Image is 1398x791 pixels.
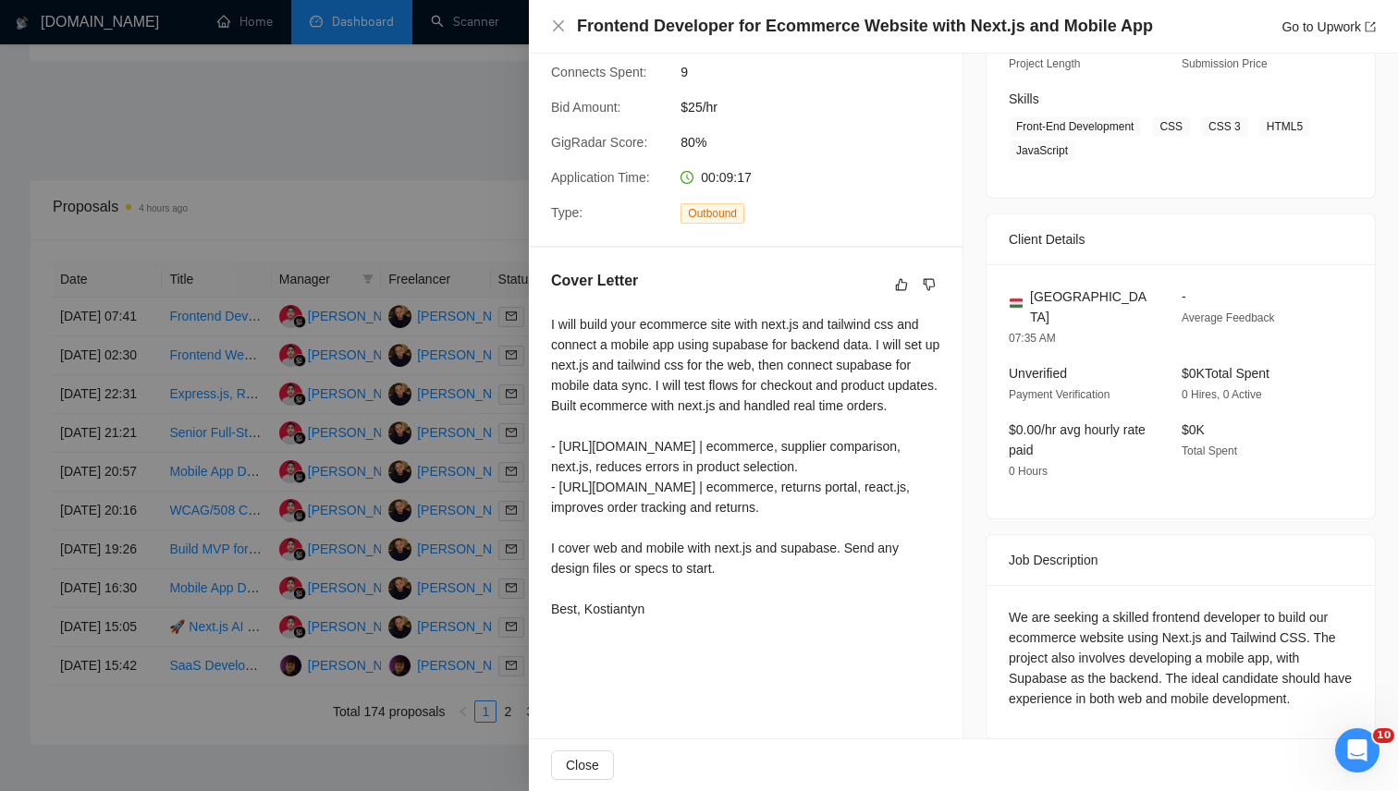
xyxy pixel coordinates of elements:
span: Skills [1009,91,1039,106]
span: Submission Price [1182,57,1268,70]
h5: Cover Letter [551,270,638,292]
iframe: Intercom live chat [1335,728,1380,773]
span: 9 [681,62,958,82]
span: HTML5 [1259,116,1310,137]
button: dislike [918,274,940,296]
a: Go to Upworkexport [1281,19,1376,34]
span: JavaScript [1009,140,1075,161]
span: CSS [1152,116,1190,137]
span: $25/hr [681,97,958,117]
span: dislike [923,277,936,292]
span: close [551,18,566,33]
span: $0.00/hr avg hourly rate paid [1009,422,1146,457]
div: I will build your ecommerce site with next.js and tailwind css and connect a mobile app using sup... [551,314,940,619]
span: $0K Total Spent [1182,366,1269,381]
span: export [1365,21,1376,32]
span: Total Spent [1182,444,1237,457]
span: 80% [681,132,958,152]
span: Type: [551,205,582,220]
span: 10 [1373,728,1394,743]
span: Unverified [1009,366,1067,381]
button: Close [551,18,566,34]
span: Front-End Development [1009,116,1141,137]
span: $0K [1182,422,1205,437]
span: 07:35 AM [1009,332,1056,345]
span: - [1182,289,1186,304]
div: We are seeking a skilled frontend developer to build our ecommerce website using Next.js and Tail... [1009,607,1353,709]
span: Project Length [1009,57,1080,70]
span: Outbound [681,203,744,224]
span: [GEOGRAPHIC_DATA] [1030,286,1152,327]
span: CSS 3 [1201,116,1248,137]
button: like [890,274,913,296]
h4: Frontend Developer for Ecommerce Website with Next.js and Mobile App [577,15,1153,38]
div: Job Description [1009,535,1353,585]
span: Application Time: [551,170,650,185]
span: Close [566,755,599,775]
span: 00:09:17 [701,170,752,185]
span: Average Feedback [1182,311,1275,324]
span: like [895,277,908,292]
span: 0 Hours [1009,465,1048,478]
span: clock-circle [681,171,693,184]
span: GigRadar Score: [551,135,647,150]
span: Bid Amount: [551,100,621,115]
span: 0 Hires, 0 Active [1182,388,1262,401]
div: Client Details [1009,214,1353,264]
img: 🇭🇺 [1010,297,1023,310]
span: Payment Verification [1009,388,1110,401]
span: Connects Spent: [551,65,647,79]
button: Close [551,750,614,780]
